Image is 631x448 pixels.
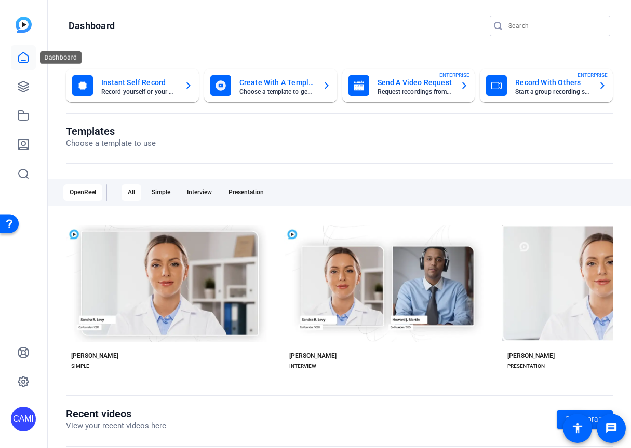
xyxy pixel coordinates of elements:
span: ENTERPRISE [578,71,608,79]
div: [PERSON_NAME] [71,352,118,360]
div: Presentation [222,184,270,201]
button: Send A Video RequestRequest recordings from anyone, anywhereENTERPRISE [342,69,475,102]
div: Interview [181,184,218,201]
button: Instant Self RecordRecord yourself or your screen [66,69,199,102]
mat-icon: accessibility [571,422,584,435]
h1: Recent videos [66,408,166,420]
h1: Dashboard [69,20,115,32]
mat-card-subtitle: Request recordings from anyone, anywhere [378,89,452,95]
h1: Templates [66,125,156,137]
div: PRESENTATION [507,362,545,370]
mat-card-subtitle: Choose a template to get started [239,89,314,95]
img: blue-gradient.svg [16,17,32,33]
div: INTERVIEW [289,362,316,370]
mat-card-title: Create With A Template [239,76,314,89]
div: CAMI [11,407,36,431]
div: Simple [145,184,177,201]
p: Choose a template to use [66,137,156,149]
mat-card-subtitle: Record yourself or your screen [101,89,176,95]
mat-icon: message [605,422,617,435]
mat-card-title: Instant Self Record [101,76,176,89]
div: OpenReel [63,184,102,201]
div: SIMPLE [71,362,89,370]
mat-card-title: Record With Others [515,76,590,89]
a: Go to library [557,410,613,429]
mat-card-title: Send A Video Request [378,76,452,89]
p: View your recent videos here [66,420,166,432]
input: Search [508,20,602,32]
button: Record With OthersStart a group recording sessionENTERPRISE [480,69,613,102]
div: [PERSON_NAME] [289,352,337,360]
div: Dashboard [40,51,82,64]
span: ENTERPRISE [439,71,469,79]
div: [PERSON_NAME] [507,352,555,360]
div: All [122,184,141,201]
button: Create With A TemplateChoose a template to get started [204,69,337,102]
mat-card-subtitle: Start a group recording session [515,89,590,95]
